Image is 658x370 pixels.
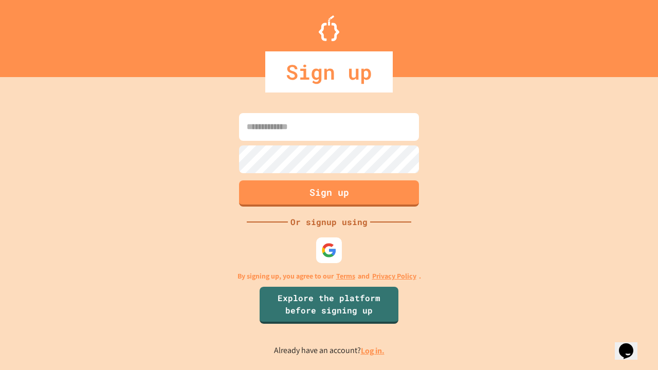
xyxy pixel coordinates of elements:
[319,15,339,41] img: Logo.svg
[288,216,370,228] div: Or signup using
[321,243,337,258] img: google-icon.svg
[260,287,398,324] a: Explore the platform before signing up
[372,271,416,282] a: Privacy Policy
[336,271,355,282] a: Terms
[615,329,648,360] iframe: chat widget
[361,345,385,356] a: Log in.
[237,271,421,282] p: By signing up, you agree to our and .
[274,344,385,357] p: Already have an account?
[265,51,393,92] div: Sign up
[239,180,419,207] button: Sign up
